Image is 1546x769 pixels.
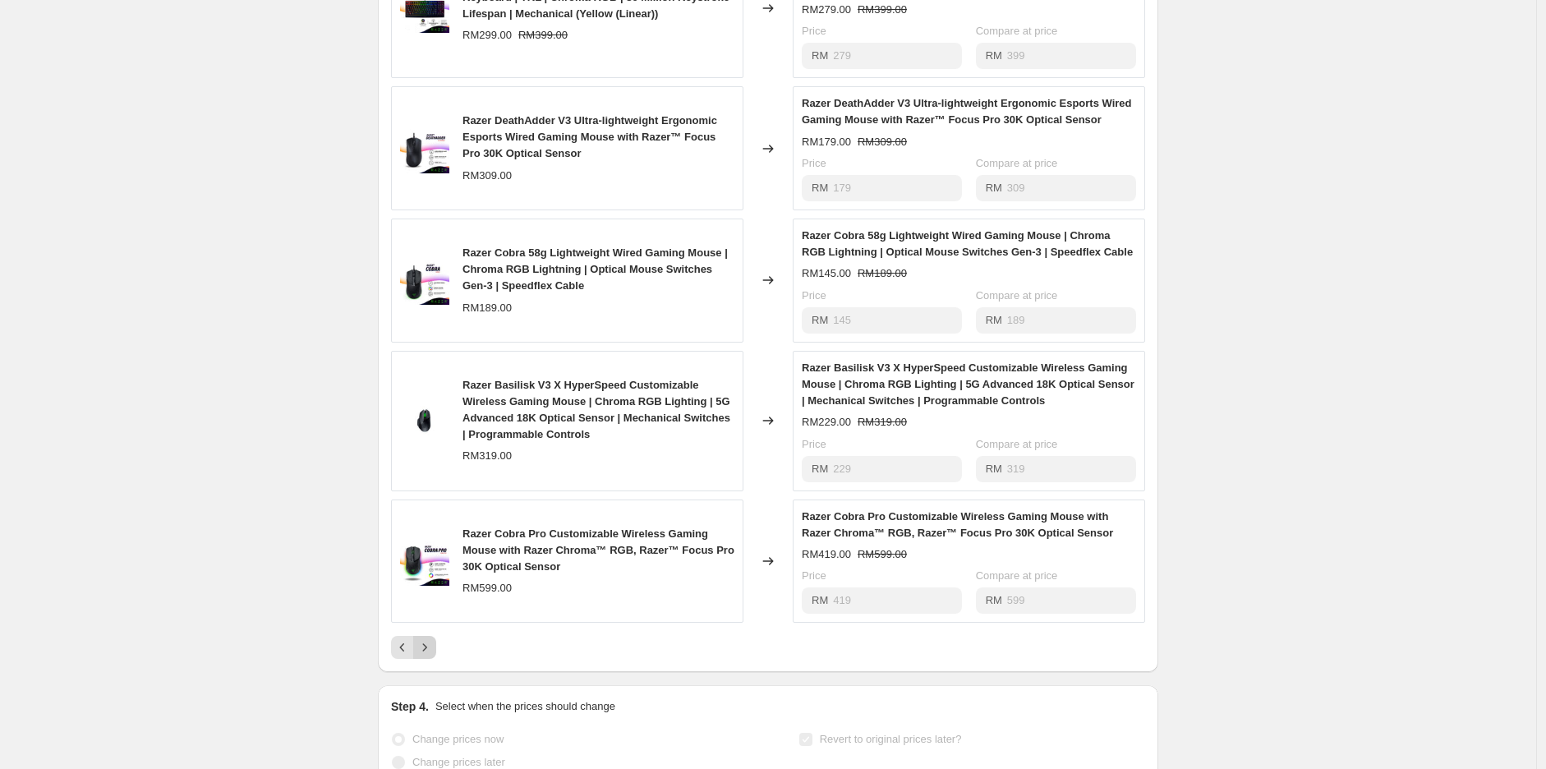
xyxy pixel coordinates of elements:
[802,97,1132,126] span: Razer DeathAdder V3 Ultra-lightweight Ergonomic Esports Wired Gaming Mouse with Razer™ Focus Pro ...
[802,438,826,450] span: Price
[462,169,512,182] span: RM309.00
[802,548,851,560] span: RM419.00
[812,314,828,326] span: RM
[462,379,730,440] span: Razer Basilisk V3 X HyperSpeed Customizable Wireless Gaming Mouse | Chroma RGB Lighting | 5G Adva...
[802,361,1134,407] span: Razer Basilisk V3 X HyperSpeed Customizable Wireless Gaming Mouse | Chroma RGB Lighting | 5G Adva...
[820,733,962,745] span: Revert to original prices later?
[462,582,512,594] span: RM599.00
[986,463,1002,475] span: RM
[391,698,429,715] h2: Step 4.
[858,416,907,428] span: RM319.00
[976,438,1058,450] span: Compare at price
[976,25,1058,37] span: Compare at price
[812,463,828,475] span: RM
[462,449,512,462] span: RM319.00
[802,3,851,16] span: RM279.00
[986,594,1002,606] span: RM
[391,636,436,659] nav: Pagination
[802,416,851,428] span: RM229.00
[802,157,826,169] span: Price
[412,733,504,745] span: Change prices now
[400,396,449,445] img: my-11134207-7qul4-lgog5fdt8s1iba_80x.jpg
[812,594,828,606] span: RM
[412,756,505,768] span: Change prices later
[413,636,436,659] button: Next
[802,229,1133,258] span: Razer Cobra 58g Lightweight Wired Gaming Mouse | Chroma RGB Lightning | Optical Mouse Switches Ge...
[400,124,449,173] img: DEATHADDERV3NEWDESIGN_2524b421-1ca5-4f5f-b761-83506e378620_80x.jpg
[462,114,717,159] span: Razer DeathAdder V3 Ultra-lightweight Ergonomic Esports Wired Gaming Mouse with Razer™ Focus Pro ...
[858,136,907,148] span: RM309.00
[986,49,1002,62] span: RM
[391,636,414,659] button: Previous
[462,527,734,573] span: Razer Cobra Pro Customizable Wireless Gaming Mouse with Razer Chroma™ RGB, Razer™ Focus Pro 30K O...
[462,302,512,314] span: RM189.00
[400,256,449,305] img: COBRAWIREDMAIN_80x.jpg
[802,510,1113,539] span: Razer Cobra Pro Customizable Wireless Gaming Mouse with Razer Chroma™ RGB, Razer™ Focus Pro 30K O...
[802,569,826,582] span: Price
[976,569,1058,582] span: Compare at price
[976,157,1058,169] span: Compare at price
[462,29,512,41] span: RM299.00
[812,182,828,194] span: RM
[802,289,826,302] span: Price
[986,182,1002,194] span: RM
[858,3,907,16] span: RM399.00
[802,136,851,148] span: RM179.00
[802,25,826,37] span: Price
[400,536,449,586] img: COBRAPROMAINCOVER_80x.jpg
[812,49,828,62] span: RM
[858,267,907,279] span: RM189.00
[462,246,728,292] span: Razer Cobra 58g Lightweight Wired Gaming Mouse | Chroma RGB Lightning | Optical Mouse Switches Ge...
[518,29,568,41] span: RM399.00
[976,289,1058,302] span: Compare at price
[986,314,1002,326] span: RM
[435,698,615,715] p: Select when the prices should change
[858,548,907,560] span: RM599.00
[802,267,851,279] span: RM145.00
